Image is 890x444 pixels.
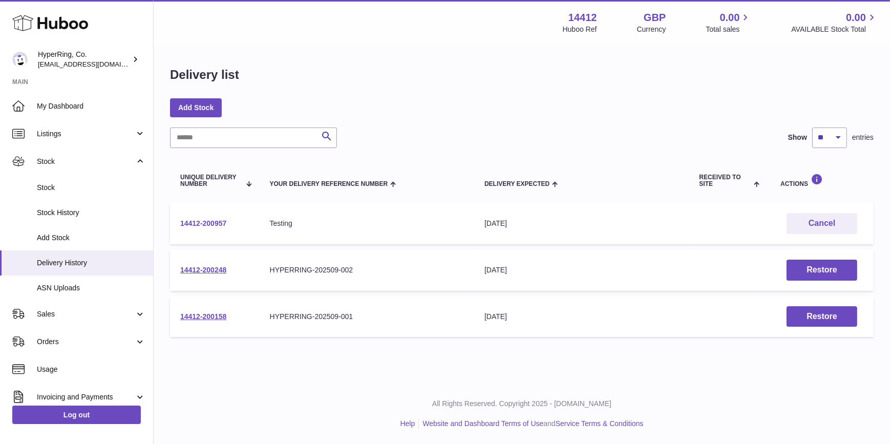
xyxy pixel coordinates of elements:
div: HYPERRING-202509-001 [270,312,464,322]
a: Website and Dashboard Terms of Use [422,419,543,428]
span: Sales [37,309,135,319]
button: Cancel [787,213,857,234]
a: Log out [12,406,141,424]
div: [DATE] [484,265,679,275]
span: Delivery Expected [484,181,549,187]
strong: GBP [644,11,666,25]
div: Actions [780,174,863,187]
a: Add Stock [170,98,222,117]
span: Delivery History [37,258,145,268]
span: Add Stock [37,233,145,243]
span: My Dashboard [37,101,145,111]
span: Stock [37,183,145,193]
h1: Delivery list [170,67,239,83]
div: [DATE] [484,219,679,228]
span: Received to Site [699,174,751,187]
button: Restore [787,260,857,281]
a: 14412-200248 [180,266,226,274]
a: 14412-200957 [180,219,226,227]
label: Show [788,133,807,142]
a: 0.00 Total sales [706,11,751,34]
span: 0.00 [846,11,866,25]
span: AVAILABLE Stock Total [791,25,878,34]
div: HYPERRING-202509-002 [270,265,464,275]
div: [DATE] [484,312,679,322]
span: 0.00 [720,11,740,25]
button: Restore [787,306,857,327]
div: HyperRing, Co. [38,50,130,69]
img: internalAdmin-14412@internal.huboo.com [12,52,28,67]
span: entries [852,133,874,142]
span: Stock History [37,208,145,218]
span: Listings [37,129,135,139]
span: Orders [37,337,135,347]
span: Stock [37,157,135,166]
strong: 14412 [568,11,597,25]
a: Service Terms & Conditions [556,419,644,428]
div: Currency [637,25,666,34]
a: 14412-200158 [180,312,226,321]
span: Unique Delivery Number [180,174,240,187]
div: Huboo Ref [563,25,597,34]
span: ASN Uploads [37,283,145,293]
span: Usage [37,365,145,374]
p: All Rights Reserved. Copyright 2025 - [DOMAIN_NAME] [162,399,882,409]
div: Testing [270,219,464,228]
span: Total sales [706,25,751,34]
span: [EMAIL_ADDRESS][DOMAIN_NAME] [38,60,151,68]
span: Your Delivery Reference Number [270,181,388,187]
span: Invoicing and Payments [37,392,135,402]
a: 0.00 AVAILABLE Stock Total [791,11,878,34]
a: Help [400,419,415,428]
li: and [419,419,643,429]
